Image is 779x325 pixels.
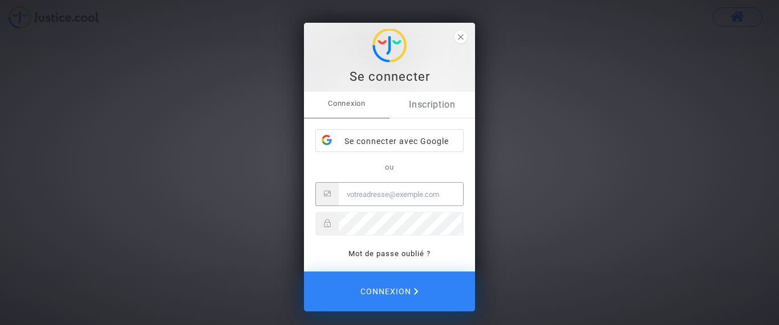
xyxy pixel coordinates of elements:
input: Password [339,212,462,235]
span: ou [385,163,394,171]
span: Connexion [304,92,389,116]
a: Inscription [389,92,475,118]
span: close [455,31,467,43]
div: Se connecter avec Google [316,130,463,153]
a: Mot de passe oublié ? [348,249,431,258]
input: Email [339,183,463,205]
button: Connexion [304,271,475,311]
span: Connexion [360,279,419,303]
div: Se connecter [310,68,469,85]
